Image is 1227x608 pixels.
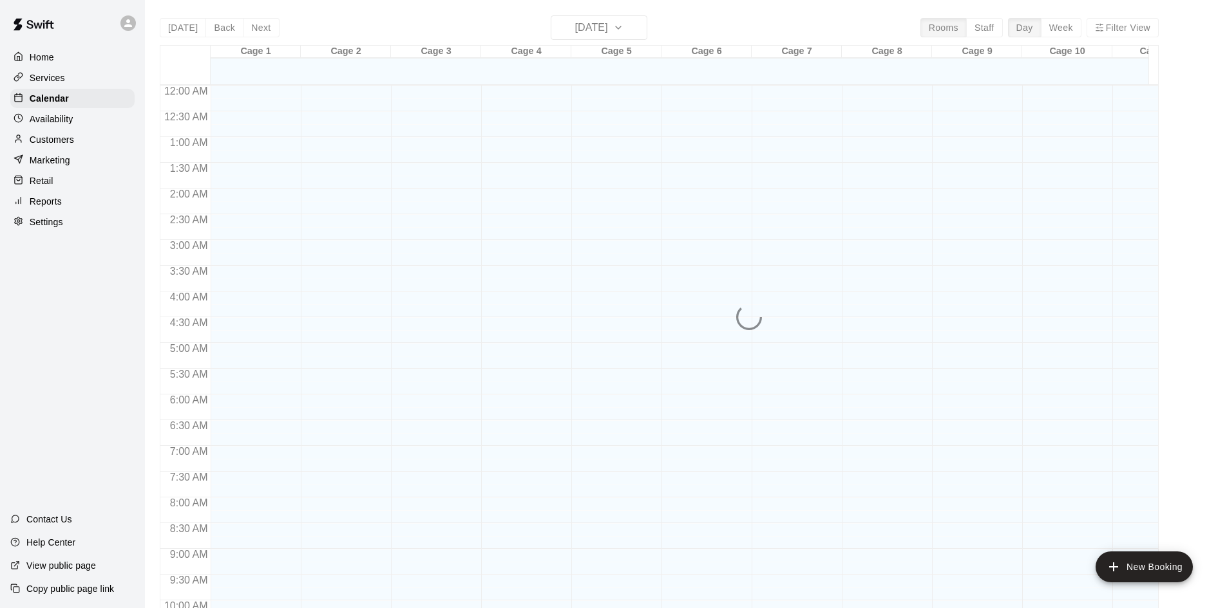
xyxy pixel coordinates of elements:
[391,46,481,58] div: Cage 3
[167,240,211,251] span: 3:00 AM
[30,154,70,167] p: Marketing
[26,582,114,595] p: Copy public page link
[161,86,211,97] span: 12:00 AM
[167,369,211,380] span: 5:30 AM
[30,133,74,146] p: Customers
[26,559,96,572] p: View public page
[211,46,301,58] div: Cage 1
[10,212,135,232] a: Settings
[167,575,211,585] span: 9:30 AM
[10,68,135,88] a: Services
[167,523,211,534] span: 8:30 AM
[1096,551,1193,582] button: add
[10,89,135,108] a: Calendar
[30,216,63,228] p: Settings
[842,46,932,58] div: Cage 8
[661,46,752,58] div: Cage 6
[26,513,72,526] p: Contact Us
[481,46,571,58] div: Cage 4
[167,472,211,483] span: 7:30 AM
[1112,46,1203,58] div: Cage 11
[167,394,211,405] span: 6:00 AM
[30,71,65,84] p: Services
[167,163,211,174] span: 1:30 AM
[10,151,135,170] a: Marketing
[167,420,211,431] span: 6:30 AM
[10,130,135,149] a: Customers
[571,46,661,58] div: Cage 5
[26,536,75,549] p: Help Center
[167,446,211,457] span: 7:00 AM
[10,171,135,190] a: Retail
[30,113,73,125] p: Availability
[30,195,62,208] p: Reports
[167,291,211,302] span: 4:00 AM
[10,109,135,129] a: Availability
[10,48,135,67] a: Home
[932,46,1022,58] div: Cage 9
[30,51,54,64] p: Home
[167,343,211,354] span: 5:00 AM
[167,549,211,560] span: 9:00 AM
[167,497,211,508] span: 8:00 AM
[30,174,53,187] p: Retail
[1022,46,1112,58] div: Cage 10
[30,92,69,105] p: Calendar
[301,46,391,58] div: Cage 2
[167,137,211,148] span: 1:00 AM
[161,111,211,122] span: 12:30 AM
[167,317,211,328] span: 4:30 AM
[167,189,211,199] span: 2:00 AM
[167,214,211,225] span: 2:30 AM
[752,46,842,58] div: Cage 7
[10,192,135,211] a: Reports
[167,266,211,277] span: 3:30 AM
